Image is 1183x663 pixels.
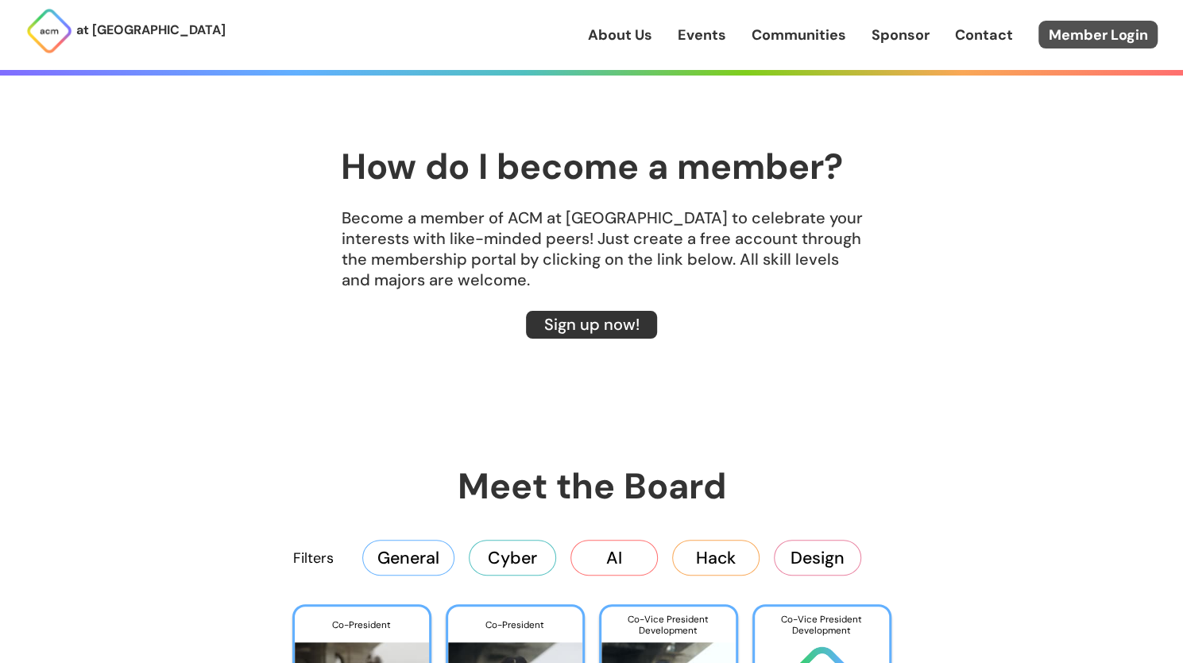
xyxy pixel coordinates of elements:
[678,25,726,45] a: Events
[362,540,454,575] button: General
[872,25,930,45] a: Sponsor
[469,540,556,575] button: Cyber
[211,207,973,290] p: Become a member of ACM at [GEOGRAPHIC_DATA] to celebrate your interests with like-minded peers! J...
[25,7,226,55] a: at [GEOGRAPHIC_DATA]
[211,463,973,510] h1: Meet the Board
[588,25,652,45] a: About Us
[955,25,1013,45] a: Contact
[25,7,73,55] img: ACM Logo
[341,147,843,187] h2: How do I become a member?
[672,540,760,575] button: Hack
[752,25,846,45] a: Communities
[774,540,861,575] button: Design
[755,607,889,643] div: Co-Vice President Development
[76,20,226,41] p: at [GEOGRAPHIC_DATA]
[601,607,736,643] div: Co-Vice President Development
[526,311,657,339] a: Sign up now!
[570,540,658,575] button: AI
[293,548,334,568] p: Filters
[295,607,429,643] div: Co-President
[1038,21,1158,48] a: Member Login
[448,607,582,643] div: Co-President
